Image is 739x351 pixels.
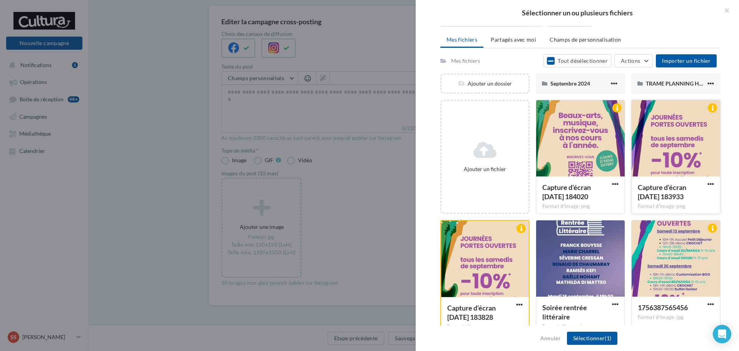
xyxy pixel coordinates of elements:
div: Format d'image: jpg [542,323,619,330]
div: Format d'image: png [638,203,714,210]
span: Capture d’écran 2025-09-05 183933 [638,183,686,201]
div: Format d'image: png [542,203,619,210]
span: Actions [621,57,640,64]
h2: Sélectionner un ou plusieurs fichiers [428,9,727,16]
span: Champs de personnalisation [550,36,621,43]
span: 1756387565456 [638,303,688,312]
div: Open Intercom Messenger [713,325,731,343]
button: Sélectionner(1) [567,332,617,345]
span: Soirée rentrée littéraire [542,303,587,321]
button: Actions [614,54,653,67]
span: Septembre 2024 [550,80,590,87]
span: Capture d’écran 2025-09-05 183828 [447,304,496,321]
div: Ajouter un dossier [441,80,528,87]
span: Capture d’écran 2025-09-05 184020 [542,183,591,201]
div: Ajouter un fichier [445,165,525,173]
div: Mes fichiers [451,57,480,65]
div: Format d'image: jpg [638,314,714,321]
span: Partagés avec moi [491,36,536,43]
span: Importer un fichier [662,57,711,64]
button: Annuler [537,334,564,343]
span: (1) [605,335,611,341]
div: Format d'image: png [447,324,523,331]
button: Tout désélectionner [543,54,611,67]
span: Mes fichiers [446,36,477,43]
button: Importer un fichier [656,54,717,67]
